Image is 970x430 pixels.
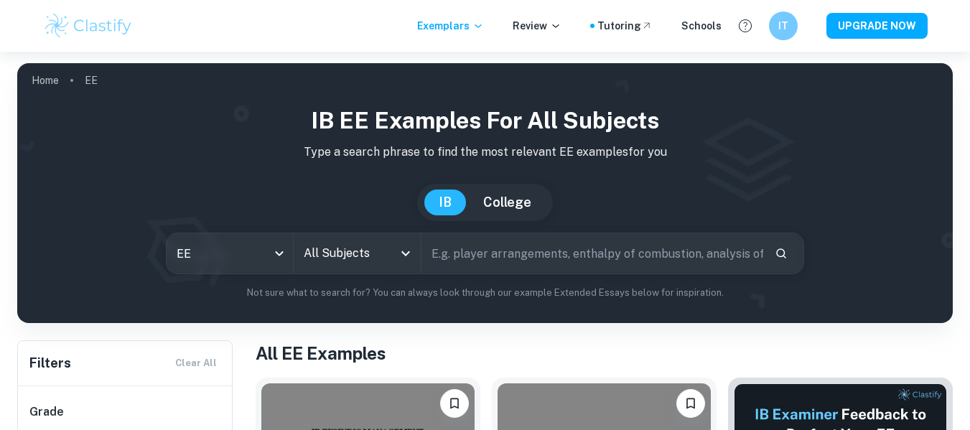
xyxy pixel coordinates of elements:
[43,11,134,40] img: Clastify logo
[597,18,653,34] a: Tutoring
[167,233,294,274] div: EE
[29,144,941,161] p: Type a search phrase to find the most relevant EE examples for you
[29,403,222,421] h6: Grade
[421,233,764,274] input: E.g. player arrangements, enthalpy of combustion, analysis of a big city...
[769,241,793,266] button: Search
[469,190,546,215] button: College
[733,14,757,38] button: Help and Feedback
[513,18,561,34] p: Review
[676,389,705,418] button: Bookmark
[256,340,953,366] h1: All EE Examples
[440,389,469,418] button: Bookmark
[17,63,953,323] img: profile cover
[775,18,791,34] h6: IT
[769,11,798,40] button: IT
[85,73,98,88] p: EE
[826,13,928,39] button: UPGRADE NOW
[424,190,466,215] button: IB
[396,243,416,263] button: Open
[32,70,59,90] a: Home
[29,286,941,300] p: Not sure what to search for? You can always look through our example Extended Essays below for in...
[29,103,941,138] h1: IB EE examples for all subjects
[681,18,722,34] a: Schools
[417,18,484,34] p: Exemplars
[29,353,71,373] h6: Filters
